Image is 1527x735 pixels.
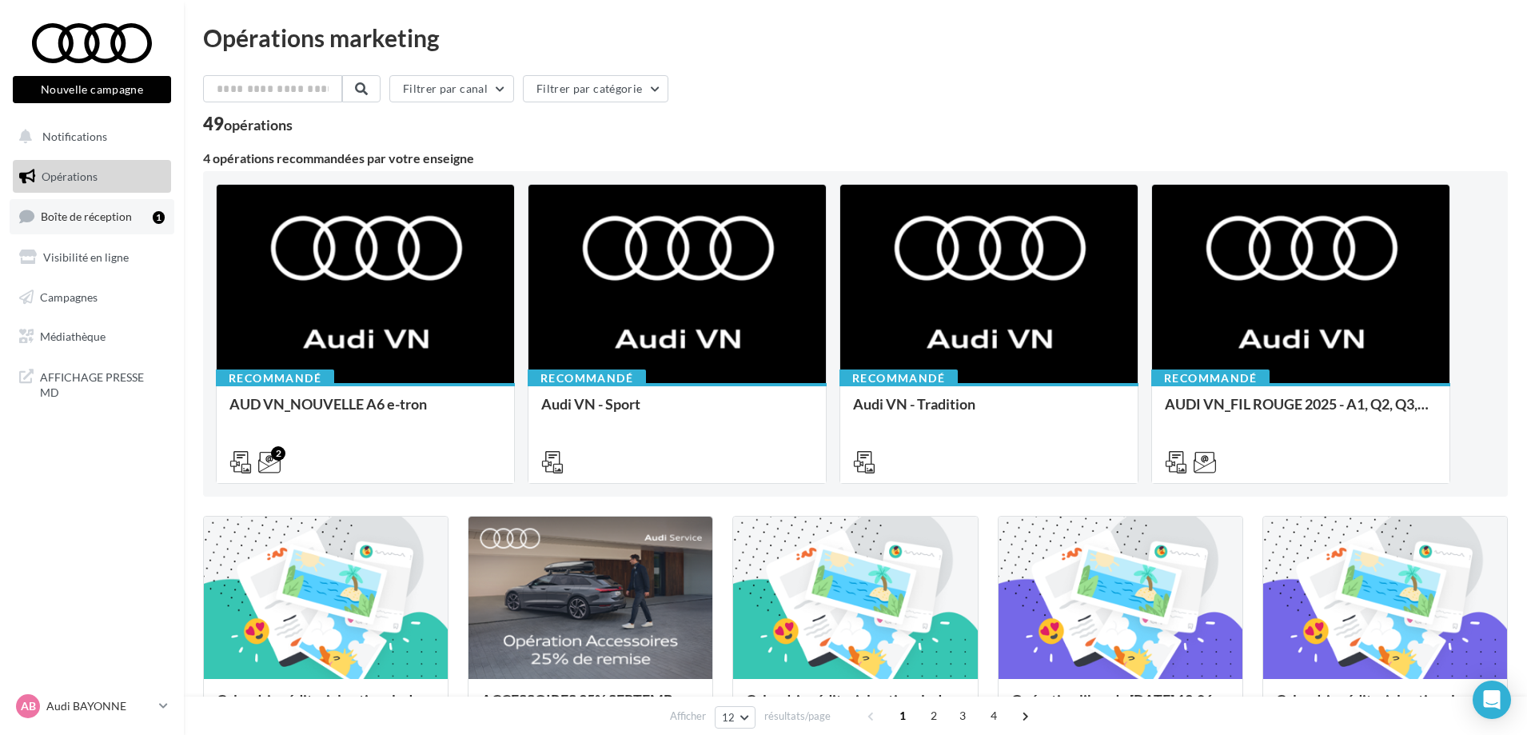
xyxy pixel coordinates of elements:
div: 1 [153,211,165,224]
a: Opérations [10,160,174,194]
div: Opération libre du [DATE] 12:06 [1011,692,1230,724]
div: Audi VN - Tradition [853,396,1125,428]
div: Open Intercom Messenger [1473,681,1511,719]
button: Filtrer par canal [389,75,514,102]
span: 1 [890,703,915,729]
span: AB [21,698,36,714]
span: Campagnes [40,290,98,303]
a: Visibilité en ligne [10,241,174,274]
p: Audi BAYONNE [46,698,153,714]
div: 49 [203,115,293,133]
span: 3 [950,703,975,729]
span: Médiathèque [40,330,106,343]
div: AUD VN_NOUVELLE A6 e-tron [229,396,501,428]
button: Filtrer par catégorie [523,75,668,102]
div: 2 [271,446,285,461]
div: Recommandé [1151,369,1270,387]
div: Audi VN - Sport [541,396,813,428]
span: 12 [722,711,736,724]
button: Nouvelle campagne [13,76,171,103]
a: Médiathèque [10,320,174,354]
div: Calendrier éditorial national : semaine du 25.08 au 31.08 [1276,692,1494,724]
div: 4 opérations recommandées par votre enseigne [203,152,1508,165]
span: Afficher [670,709,706,724]
span: Opérations [42,170,98,183]
a: Campagnes [10,281,174,314]
div: Opérations marketing [203,26,1508,50]
div: Recommandé [528,369,646,387]
a: AFFICHAGE PRESSE MD [10,360,174,407]
span: Boîte de réception [41,210,132,223]
div: opérations [224,118,293,132]
div: Calendrier éditorial national : du 02.09 au 09.09 [217,692,435,724]
div: Recommandé [839,369,958,387]
span: Notifications [42,130,107,143]
span: 4 [981,703,1007,729]
button: 12 [715,706,756,729]
div: AUDI VN_FIL ROUGE 2025 - A1, Q2, Q3, Q5 et Q4 e-tron [1165,396,1437,428]
span: 2 [921,703,947,729]
div: Recommandé [216,369,334,387]
span: résultats/page [764,709,831,724]
span: AFFICHAGE PRESSE MD [40,366,165,401]
span: Visibilité en ligne [43,250,129,264]
button: Notifications [10,120,168,154]
a: AB Audi BAYONNE [13,691,171,721]
a: Boîte de réception1 [10,199,174,234]
div: Calendrier éditorial national : du 02.09 au 09.09 [746,692,964,724]
div: ACCESSOIRES 25% SEPTEMBRE - AUDI SERVICE [481,692,700,724]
